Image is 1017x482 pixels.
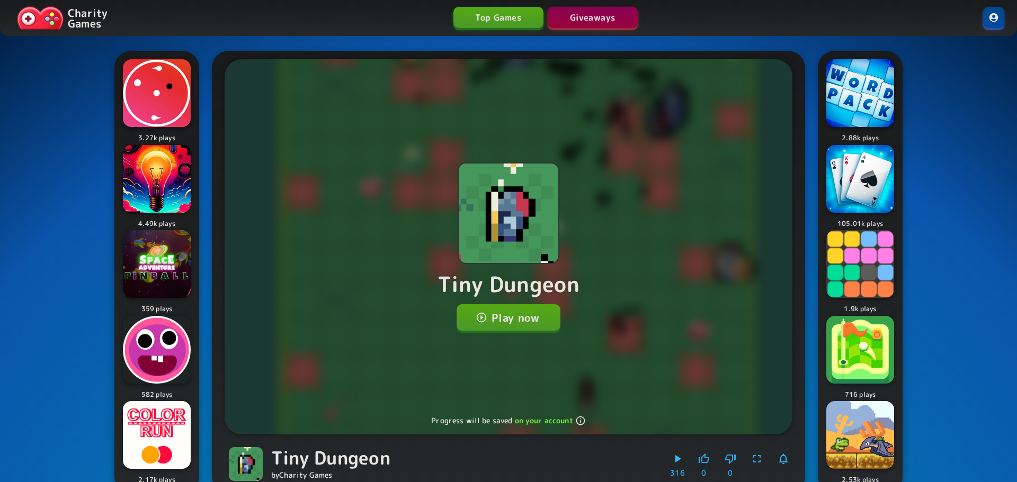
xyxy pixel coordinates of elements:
[457,304,561,331] button: Play now
[826,219,894,229] p: 105.01k plays
[123,230,191,314] a: Logo359 plays
[826,304,894,314] p: 1.9k plays
[123,401,191,469] img: Logo
[548,7,638,28] a: Giveaways
[123,316,191,400] a: Logo582 plays
[670,468,684,478] p: 316
[68,7,108,29] p: Charity Games
[826,230,894,314] a: Logo1.9k plays
[826,316,894,384] img: Logo
[826,145,894,229] a: Logo105.01k plays
[438,268,580,300] p: Tiny Dungeon
[701,468,706,478] p: 0
[271,447,390,469] h6: Tiny Dungeon
[271,470,332,480] a: byCharity Games
[229,447,263,481] img: Tiny Dungeon logo
[123,59,191,143] a: Logo3.27k plays
[826,316,894,400] a: Logo716 plays
[826,59,894,143] a: Logo2.88k plays
[826,59,894,127] img: Logo
[515,415,586,426] span: on your account
[826,145,894,213] img: Logo
[123,304,191,314] p: 359 plays
[123,219,191,229] p: 4.49k plays
[826,390,894,400] p: 716 plays
[826,401,894,469] img: Logo
[13,4,112,32] a: Charity Games
[123,59,191,127] img: Logo
[123,145,191,213] img: Logo
[17,6,64,30] img: Charity.Games
[123,390,191,400] p: 582 plays
[459,163,558,263] img: Tiny Dungeon icon
[123,145,191,229] a: Logo4.49k plays
[826,133,894,143] p: 2.88k plays
[826,230,894,298] img: Logo
[123,316,191,384] img: Logo
[123,133,191,143] p: 3.27k plays
[431,415,512,426] span: Progress will be saved
[728,468,733,478] p: 0
[123,230,191,298] img: Logo
[453,7,543,28] a: Top Games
